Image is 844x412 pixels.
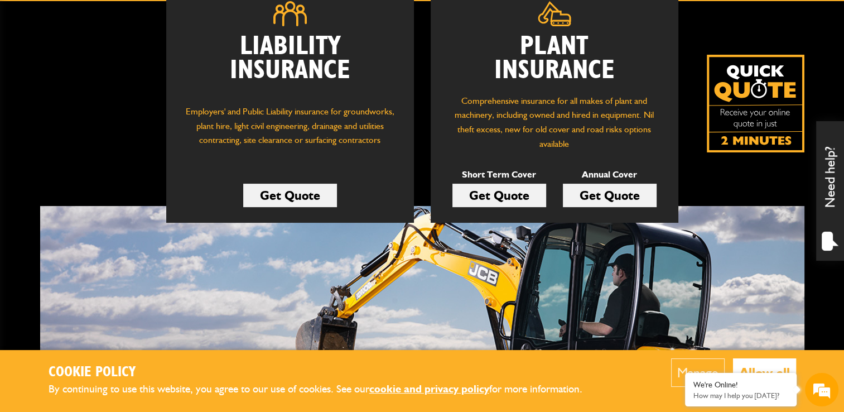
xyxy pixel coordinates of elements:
p: How may I help you today? [693,391,788,400]
div: We're Online! [693,380,788,390]
img: Quick Quote [707,55,804,152]
p: Short Term Cover [452,167,546,182]
a: Get Quote [563,184,657,207]
div: Need help? [816,121,844,261]
p: By continuing to use this website, you agree to our use of cookies. See our for more information. [49,381,601,398]
h2: Cookie Policy [49,364,601,381]
p: Annual Cover [563,167,657,182]
h2: Liability Insurance [183,35,397,94]
h2: Plant Insurance [447,35,662,83]
a: Get your insurance quote isn just 2-minutes [707,55,804,152]
a: cookie and privacy policy [369,382,489,395]
button: Allow all [733,358,796,387]
button: Manage [671,358,725,387]
p: Employers' and Public Liability insurance for groundworks, plant hire, light civil engineering, d... [183,104,397,158]
a: Get Quote [243,184,337,207]
p: Comprehensive insurance for all makes of plant and machinery, including owned and hired in equipm... [447,94,662,151]
a: Get Quote [452,184,546,207]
